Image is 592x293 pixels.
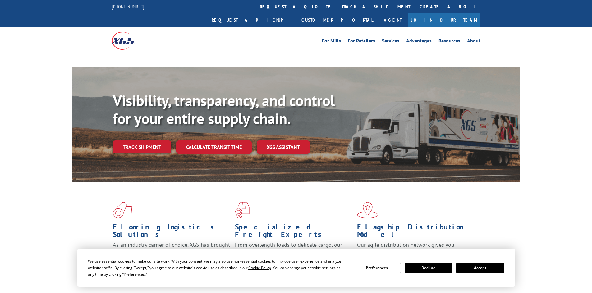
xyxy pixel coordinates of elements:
a: About [467,38,480,45]
a: Customer Portal [297,13,378,27]
button: Accept [456,263,504,273]
a: Agent [378,13,408,27]
a: Calculate transit time [176,140,252,154]
div: We use essential cookies to make our site work. With your consent, we may also use non-essential ... [88,258,345,277]
a: Services [382,38,399,45]
span: As an industry carrier of choice, XGS has brought innovation and dedication to flooring logistics... [113,241,230,263]
div: Cookie Consent Prompt [77,249,515,287]
a: Resources [438,38,460,45]
a: For Mills [322,38,341,45]
a: Advantages [406,38,432,45]
span: Preferences [124,272,145,277]
img: xgs-icon-flagship-distribution-model-red [357,202,379,218]
img: xgs-icon-focused-on-flooring-red [235,202,250,218]
b: Visibility, transparency, and control for your entire supply chain. [113,91,335,128]
a: Join Our Team [408,13,480,27]
img: xgs-icon-total-supply-chain-intelligence-red [113,202,132,218]
span: Cookie Policy [248,265,271,270]
p: From overlength loads to delicate cargo, our experienced staff knows the best way to move your fr... [235,241,352,269]
h1: Specialized Freight Experts [235,223,352,241]
button: Preferences [353,263,401,273]
a: [PHONE_NUMBER] [112,3,144,10]
span: Our agile distribution network gives you nationwide inventory management on demand. [357,241,471,256]
h1: Flagship Distribution Model [357,223,475,241]
a: XGS ASSISTANT [257,140,310,154]
a: Request a pickup [207,13,297,27]
button: Decline [405,263,452,273]
h1: Flooring Logistics Solutions [113,223,230,241]
a: Track shipment [113,140,171,153]
a: For Retailers [348,38,375,45]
